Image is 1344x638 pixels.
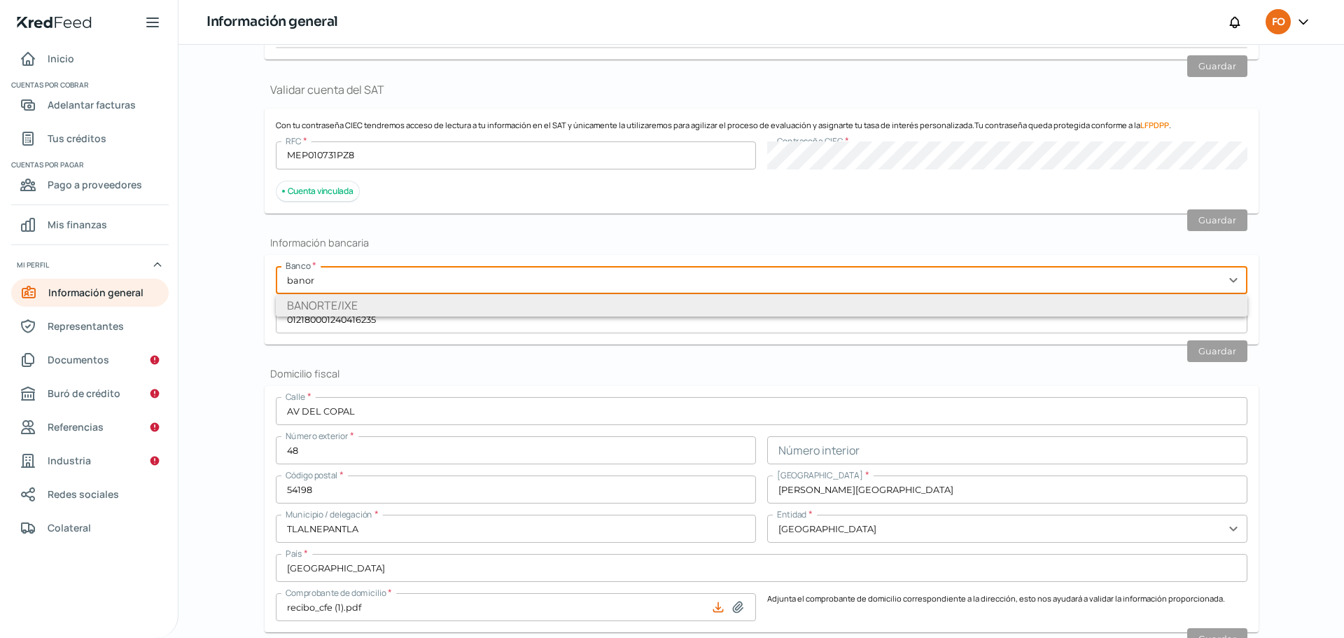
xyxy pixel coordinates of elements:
a: Pago a proveedores [11,171,169,199]
a: Redes sociales [11,480,169,508]
a: Representantes [11,312,169,340]
span: FO [1272,14,1284,31]
span: Referencias [48,418,104,436]
a: Documentos [11,346,169,374]
h2: Domicilio fiscal [265,367,1259,380]
span: Inicio [48,50,74,67]
span: Industria [48,452,91,469]
h1: Información general [206,12,338,32]
span: Representantes [48,317,124,335]
a: Buró de crédito [11,380,169,408]
a: Información general [11,279,169,307]
span: Colateral [48,519,91,536]
span: Buró de crédito [48,384,120,402]
h1: Validar cuenta del SAT [265,82,1259,97]
span: [GEOGRAPHIC_DATA] [777,469,863,481]
span: RFC [286,135,301,147]
span: País [286,548,302,560]
a: Colateral [11,514,169,542]
a: Industria [11,447,169,475]
p: Con tu contraseña CIEC tendremos acceso de lectura a tu información en el SAT y únicamente la uti... [276,120,1247,130]
li: BANORTE/IXE [276,294,1247,317]
button: Guardar [1187,55,1247,77]
a: Inicio [11,45,169,73]
span: Cuentas por pagar [11,158,167,171]
span: Comprobante de domicilio [286,587,386,599]
button: Guardar [1187,340,1247,362]
span: Documentos [48,351,109,368]
span: Código postal [286,469,337,481]
span: Número exterior [286,430,348,442]
span: Calle [286,391,305,403]
span: Mis finanzas [48,216,107,233]
button: Guardar [1187,209,1247,231]
span: Redes sociales [48,485,119,503]
a: Tus créditos [11,125,169,153]
h2: Información bancaria [265,236,1259,249]
a: Adelantar facturas [11,91,169,119]
span: Información general [48,284,143,301]
span: Mi perfil [17,258,49,271]
span: Municipio / delegación [286,508,372,520]
span: Pago a proveedores [48,176,142,193]
a: Referencias [11,413,169,441]
div: Cuenta vinculada [276,181,360,202]
span: Entidad [777,508,806,520]
a: LFPDPP [1140,120,1169,130]
span: Cuentas por cobrar [11,78,167,91]
p: Adjunta el comprobante de domicilio correspondiente a la dirección, esto nos ayudará a validar la... [767,593,1247,621]
span: Tus créditos [48,130,106,147]
span: Adelantar facturas [48,96,136,113]
a: Mis finanzas [11,211,169,239]
span: Banco [286,260,310,272]
span: Contraseña CIEC [777,135,843,147]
